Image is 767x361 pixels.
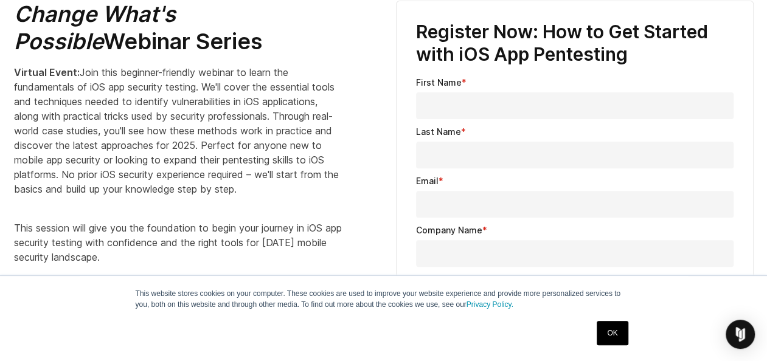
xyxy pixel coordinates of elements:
strong: Virtual Event: [14,66,80,78]
div: Open Intercom Messenger [726,320,755,349]
p: This website stores cookies on your computer. These cookies are used to improve your website expe... [136,288,632,310]
span: This session will give you the foundation to begin your journey in iOS app security testing with ... [14,222,342,263]
h3: Register Now: How to Get Started with iOS App Pentesting [416,21,734,66]
a: Privacy Policy. [467,300,513,309]
span: Country/Region [416,274,481,284]
em: Change What's Possible [14,1,176,55]
a: OK [597,321,628,345]
span: First Name [416,77,462,88]
span: Company Name [416,225,482,235]
span: Last Name [416,126,461,137]
span: Join this beginner-friendly webinar to learn the fundamentals of iOS app security testing. We'll ... [14,66,339,195]
span: Email [416,176,439,186]
h2: Webinar Series [14,1,342,55]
